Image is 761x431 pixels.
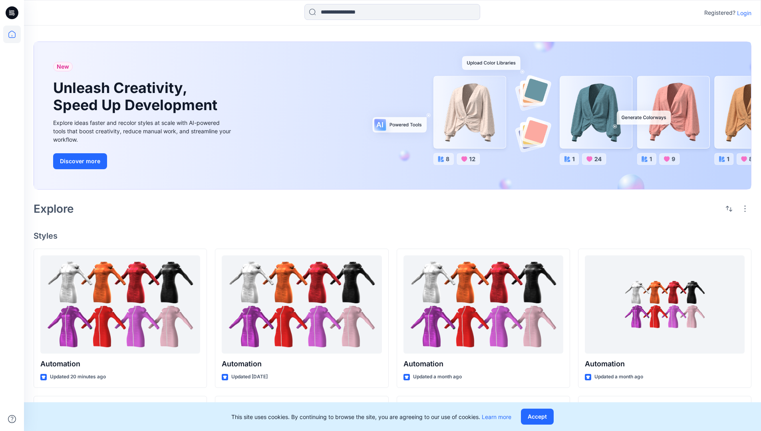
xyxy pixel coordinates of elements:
[482,413,511,420] a: Learn more
[222,255,381,354] a: Automation
[40,255,200,354] a: Automation
[594,373,643,381] p: Updated a month ago
[403,255,563,354] a: Automation
[53,119,233,144] div: Explore ideas faster and recolor styles at scale with AI-powered tools that boost creativity, red...
[585,255,745,354] a: Automation
[521,409,554,425] button: Accept
[57,62,69,71] span: New
[403,358,563,370] p: Automation
[34,202,74,215] h2: Explore
[34,231,751,241] h4: Styles
[53,153,107,169] button: Discover more
[50,373,106,381] p: Updated 20 minutes ago
[704,8,735,18] p: Registered?
[53,79,221,114] h1: Unleash Creativity, Speed Up Development
[585,358,745,370] p: Automation
[737,9,751,17] p: Login
[413,373,462,381] p: Updated a month ago
[40,358,200,370] p: Automation
[222,358,381,370] p: Automation
[231,413,511,421] p: This site uses cookies. By continuing to browse the site, you are agreeing to our use of cookies.
[231,373,268,381] p: Updated [DATE]
[53,153,233,169] a: Discover more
